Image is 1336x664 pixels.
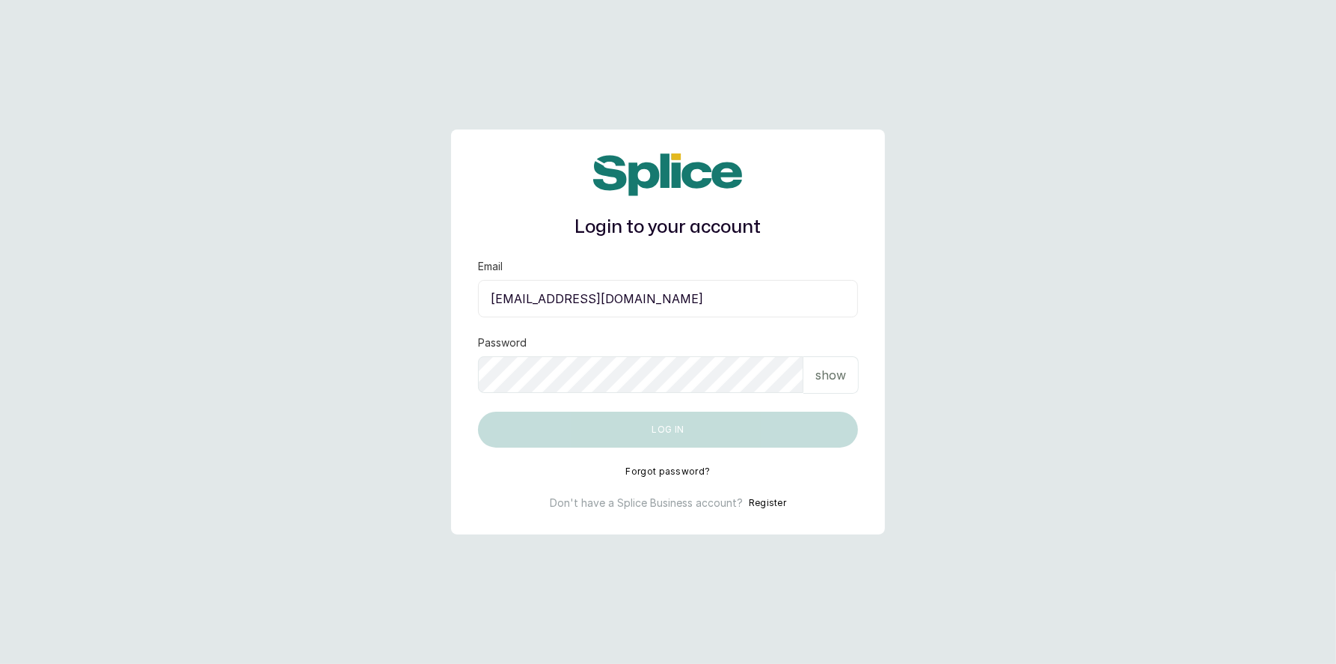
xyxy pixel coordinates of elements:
h1: Login to your account [478,214,858,241]
p: Don't have a Splice Business account? [550,496,743,511]
input: email@acme.com [478,280,858,317]
button: Register [749,496,786,511]
label: Password [478,335,527,350]
p: show [815,366,846,384]
button: Forgot password? [626,466,711,478]
label: Email [478,259,503,274]
button: Log in [478,412,858,448]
